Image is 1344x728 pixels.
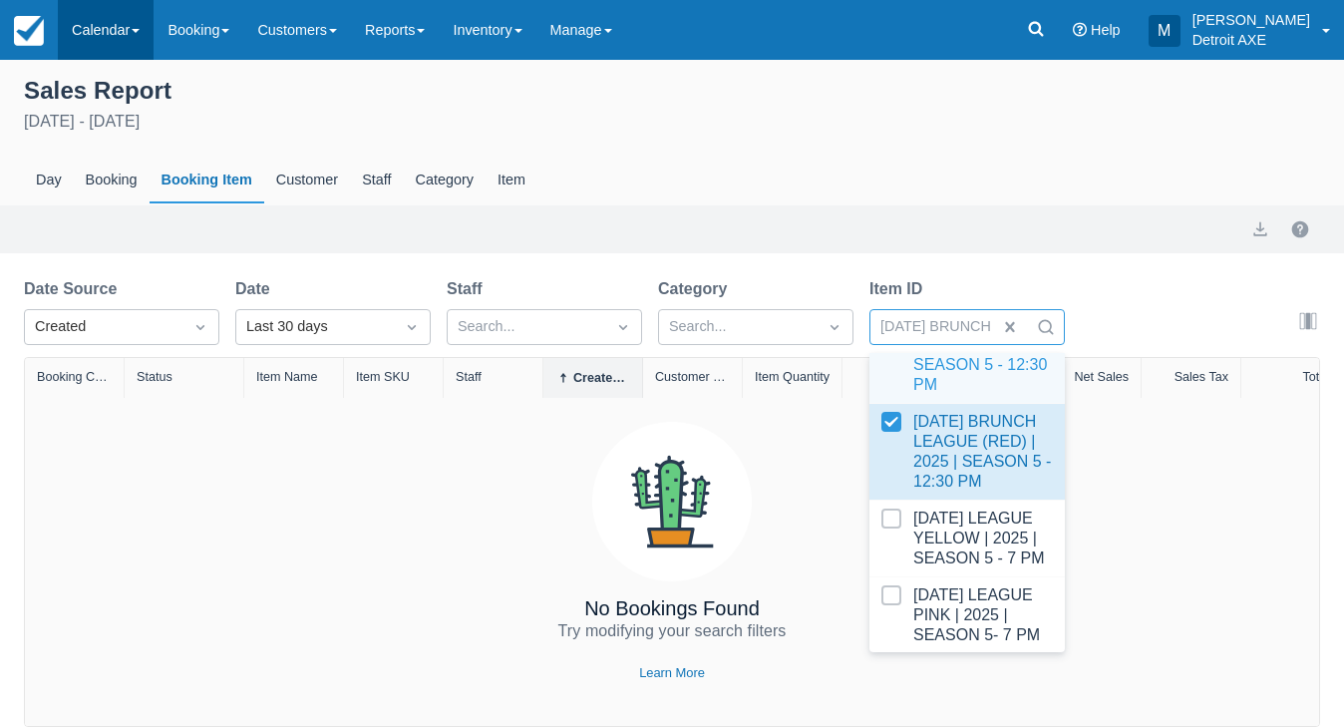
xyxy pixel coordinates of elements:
[755,370,830,384] div: Item Quantity
[447,277,491,301] label: Staff
[402,317,422,337] span: Dropdown icon
[404,158,486,203] div: Category
[1248,217,1272,241] button: export
[356,370,410,384] div: Item SKU
[256,370,318,384] div: Item Name
[573,371,630,385] div: Created Date
[35,316,172,338] div: Created
[24,158,74,203] div: Day
[74,158,150,203] div: Booking
[1074,370,1129,384] div: Net Sales
[1073,23,1087,37] i: Help
[1192,30,1310,50] p: Detroit AXE
[658,277,735,301] label: Category
[264,158,350,203] div: Customer
[150,158,264,203] div: Booking Item
[584,597,760,619] h4: No Bookings Found
[1192,10,1310,30] p: [PERSON_NAME]
[1302,370,1329,384] div: Total
[613,317,633,337] span: Dropdown icon
[246,316,384,338] div: Last 30 days
[869,277,930,301] label: Item ID
[456,370,482,384] div: Staff
[639,663,705,682] a: Learn More
[235,277,278,301] label: Date
[1036,317,1056,337] span: Search
[825,317,844,337] span: Dropdown icon
[350,158,403,203] div: Staff
[486,158,537,203] div: Item
[37,370,112,384] div: Booking Code
[24,110,1320,134] div: [DATE] - [DATE]
[1091,22,1121,38] span: Help
[558,622,787,639] span: Try modifying your search filters
[137,370,172,384] div: Status
[24,277,125,301] label: Date Source
[14,16,44,46] img: checkfront-main-nav-mini-logo.png
[655,370,730,384] div: Customer Name
[1149,15,1180,47] div: M
[190,317,210,337] span: Dropdown icon
[24,72,1320,106] div: Sales Report
[1175,370,1228,384] div: Sales Tax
